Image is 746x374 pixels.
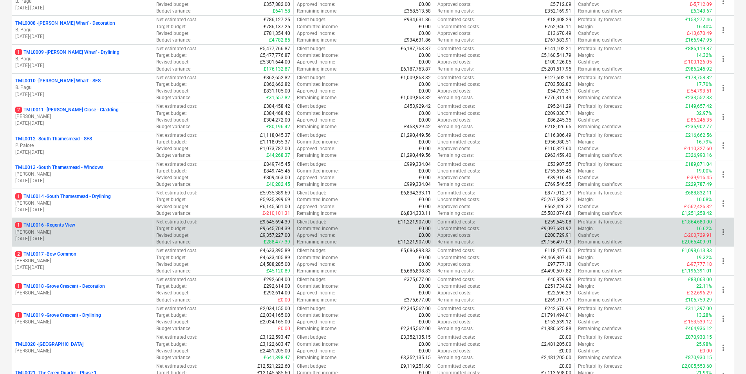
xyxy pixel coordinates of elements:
[696,52,712,59] p: 14.32%
[545,37,571,44] p: £767,683.91
[685,45,712,52] p: £886,119.87
[541,196,571,203] p: £5,267,588.21
[437,74,475,81] p: Committed costs :
[297,168,339,174] p: Committed income :
[156,117,190,123] p: Revised budget :
[719,256,728,266] span: more_vert
[578,103,622,110] p: Profitability forecast :
[156,110,187,117] p: Target budget :
[15,20,115,27] p: TML0008 - [PERSON_NAME] Wharf - Decoration
[545,168,571,174] p: £755,555.45
[437,168,480,174] p: Uncommitted costs :
[437,66,474,73] p: Remaining costs :
[156,1,190,8] p: Revised budget :
[15,290,150,296] p: [PERSON_NAME]
[15,120,150,127] p: [DATE] - [DATE]
[401,74,431,81] p: £1,009,863.82
[547,30,571,37] p: £13,670.49
[419,81,431,88] p: £0.00
[547,16,571,23] p: £18,408.29
[545,8,571,15] p: £352,169.91
[156,74,197,81] p: Net estimated cost :
[297,161,326,168] p: Client budget :
[15,78,101,84] p: TML0010 - [PERSON_NAME] Wharf - SFS
[545,181,571,188] p: £769,546.55
[156,181,191,188] p: Budget variance :
[15,107,150,127] div: 2TML0011 -[PERSON_NAME] Close - Cladding[PERSON_NAME][DATE]-[DATE]
[15,84,150,91] p: B. Pagu
[685,74,712,81] p: £178,758.82
[15,107,22,113] span: 2
[401,45,431,52] p: £6,187,763.87
[687,88,712,94] p: £-54,793.51
[437,117,471,123] p: Approved costs :
[545,145,571,152] p: £110,327.60
[437,16,475,23] p: Committed costs :
[264,24,290,30] p: £786,137.25
[401,190,431,196] p: £6,834,333.11
[297,110,339,117] p: Committed income :
[156,145,190,152] p: Revised budget :
[691,8,712,15] p: £6,343.67
[578,8,622,15] p: Remaining cashflow :
[547,88,571,94] p: £54,793.51
[437,203,471,210] p: Approved costs :
[15,56,150,62] p: B. Pagu
[578,139,594,145] p: Margin :
[719,170,728,179] span: more_vert
[437,139,480,145] p: Uncommitted costs :
[156,8,191,15] p: Budget variance :
[15,283,150,296] div: 1TML0018 -Grove Crescent - Decoration[PERSON_NAME]
[719,199,728,208] span: more_vert
[545,152,571,159] p: £963,459.40
[437,8,474,15] p: Remaining costs :
[264,30,290,37] p: £781,354.40
[15,193,111,200] p: TML0014 - South Thamesmead - Drylining
[685,190,712,196] p: £688,832.11
[578,110,594,117] p: Margin :
[578,37,622,44] p: Remaining cashflow :
[404,161,431,168] p: £999,334.04
[297,88,335,94] p: Approved income :
[273,8,290,15] p: £641.58
[15,20,150,40] div: TML0008 -[PERSON_NAME] Wharf - DecorationB. Pagu[DATE]-[DATE]
[15,236,150,242] p: [DATE] - [DATE]
[15,33,150,40] p: [DATE] - [DATE]
[545,94,571,101] p: £776,311.49
[15,142,150,149] p: P. Palote
[297,52,339,59] p: Committed income :
[696,168,712,174] p: 19.00%
[260,45,290,52] p: £5,477,766.87
[297,139,339,145] p: Committed income :
[419,168,431,174] p: £0.00
[297,24,339,30] p: Committed income :
[578,123,622,130] p: Remaining cashflow :
[156,88,190,94] p: Revised budget :
[719,314,728,323] span: more_vert
[685,152,712,159] p: £326,990.16
[297,123,338,130] p: Remaining income :
[437,110,480,117] p: Uncommitted costs :
[578,24,594,30] p: Margin :
[419,139,431,145] p: £0.00
[696,81,712,88] p: 17.70%
[297,145,335,152] p: Approved income :
[437,59,471,65] p: Approved costs :
[719,285,728,294] span: more_vert
[260,52,290,59] p: £5,477,776.87
[419,88,431,94] p: £0.00
[15,251,22,257] span: 2
[15,251,76,258] p: TML0017 - Bow Common
[15,113,150,120] p: [PERSON_NAME]
[15,229,150,236] p: [PERSON_NAME]
[15,312,22,318] span: 1
[260,190,290,196] p: £5,935,389.69
[264,81,290,88] p: £862,662.82
[578,161,622,168] p: Profitability forecast :
[419,110,431,117] p: £0.00
[15,91,150,98] p: [DATE] - [DATE]
[404,103,431,110] p: £453,929.42
[15,193,22,200] span: 1
[685,181,712,188] p: £229,787.49
[297,30,335,37] p: Approved income :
